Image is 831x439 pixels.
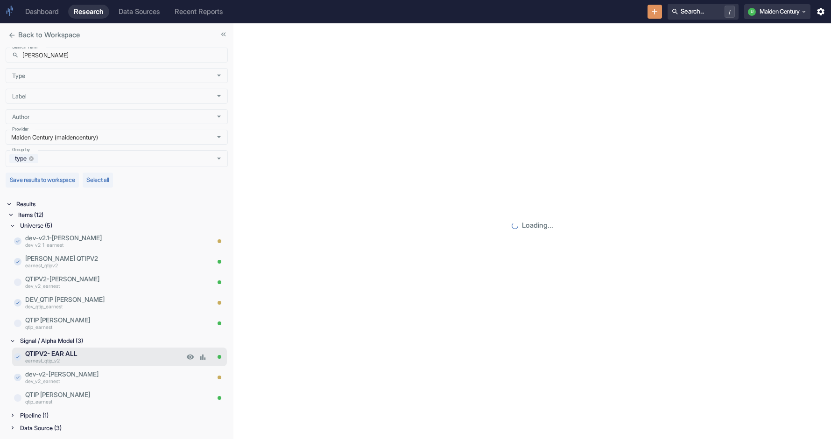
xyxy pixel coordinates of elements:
[25,315,184,331] a: QTIP [PERSON_NAME]qtip_earnest
[213,111,225,122] button: Open
[213,70,225,81] button: Open
[18,335,228,346] div: Signal / Alpha Model (3)
[12,126,28,132] label: Provider
[213,132,225,143] button: Open
[213,91,225,102] button: Open
[25,390,209,399] p: QTIP [PERSON_NAME]
[25,324,184,332] p: qtip_earnest
[11,154,30,163] span: type
[119,7,160,16] div: Data Sources
[748,8,756,16] div: U
[6,173,79,188] button: Save results to workspace
[14,199,228,209] div: Results
[25,315,184,325] p: QTIP [PERSON_NAME]
[25,274,184,284] p: QTIPV2-[PERSON_NAME]
[25,349,184,365] a: QTIPV2- EAR ALLearnest_qtip_v2
[18,220,228,231] div: Universe (5)
[169,5,228,19] a: Recent Reports
[16,209,228,220] div: Items (12)
[25,242,184,250] p: dev_v2_1_earnest
[25,274,184,290] a: QTIPV2-[PERSON_NAME]dev_v2_earnest
[25,295,184,311] a: DEV_QTIP [PERSON_NAME]dev_qtip_earnest
[18,30,80,40] p: Back to Workspace
[9,154,38,163] div: type
[213,153,225,164] button: Open
[25,263,184,270] p: earnest_qtipv2
[25,398,209,406] p: qtip_earnest
[184,350,197,363] a: View Preview
[25,369,184,385] a: dev-v2-[PERSON_NAME]dev_v2_earnest
[25,369,184,379] p: dev-v2-[PERSON_NAME]
[74,7,104,16] div: Research
[25,357,184,365] p: earnest_qtip_v2
[522,220,553,230] p: Loading...
[68,5,109,19] a: Research
[217,28,230,41] button: Collapse Sidebar
[18,410,228,421] div: Pipeline (1)
[25,349,184,358] p: QTIPV2- EAR ALL
[25,390,209,406] a: QTIP [PERSON_NAME]qtip_earnest
[20,5,64,19] a: Dashboard
[648,5,662,19] button: New Resource
[25,295,184,304] p: DEV_QTIP [PERSON_NAME]
[175,7,223,16] div: Recent Reports
[25,254,184,263] p: [PERSON_NAME] QTIPV2
[12,146,30,153] label: Group by
[113,5,165,19] a: Data Sources
[18,423,228,433] div: Data Source (3)
[25,7,59,16] div: Dashboard
[12,44,37,50] label: Search Term
[197,350,209,363] a: View Analysis
[25,254,184,270] a: [PERSON_NAME] QTIPV2earnest_qtipv2
[25,233,184,249] a: dev-v2.1-[PERSON_NAME]dev_v2_1_earnest
[25,283,184,291] p: dev_v2_earnest
[668,4,739,20] button: Search.../
[83,173,113,188] button: Select all
[744,4,810,19] button: UMaiden Century
[25,233,184,243] p: dev-v2.1-[PERSON_NAME]
[25,378,184,385] p: dev_v2_earnest
[6,29,18,42] button: close
[25,304,184,311] p: dev_qtip_earnest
